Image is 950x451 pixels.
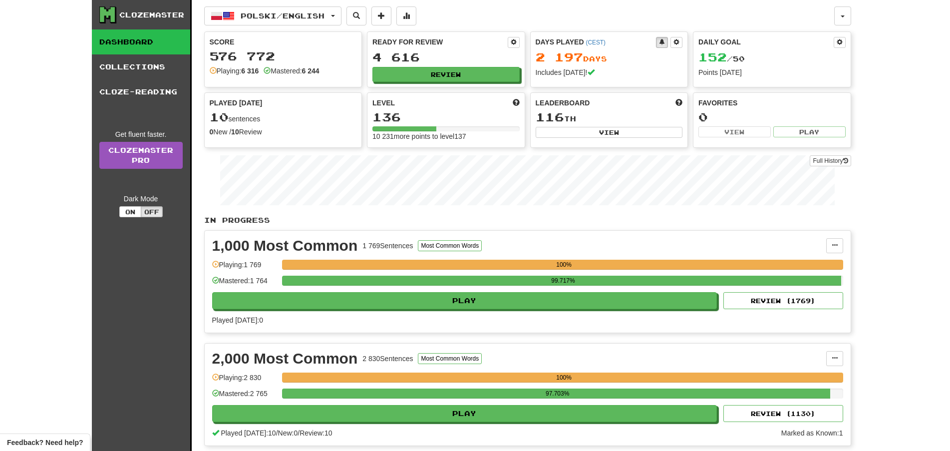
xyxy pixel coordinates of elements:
[698,111,846,123] div: 0
[210,50,357,62] div: 576 772
[698,37,834,48] div: Daily Goal
[536,50,583,64] span: 2 197
[92,54,190,79] a: Collections
[810,155,851,166] button: Full History
[698,98,846,108] div: Favorites
[698,54,745,63] span: / 50
[210,128,214,136] strong: 0
[285,260,843,270] div: 100%
[698,67,846,77] div: Points [DATE]
[536,111,683,124] div: th
[210,98,263,108] span: Played [DATE]
[141,206,163,217] button: Off
[241,67,259,75] strong: 6 316
[418,353,482,364] button: Most Common Words
[212,260,277,276] div: Playing: 1 769
[212,389,277,405] div: Mastered: 2 765
[119,206,141,217] button: On
[698,50,727,64] span: 152
[212,351,358,366] div: 2,000 Most Common
[513,98,520,108] span: Score more points to level up
[372,98,395,108] span: Level
[99,142,183,169] a: ClozemasterPro
[210,127,357,137] div: New / Review
[210,66,259,76] div: Playing:
[92,79,190,104] a: Cloze-Reading
[346,6,366,25] button: Search sentences
[7,438,83,448] span: Open feedback widget
[773,126,846,137] button: Play
[362,241,413,251] div: 1 769 Sentences
[300,429,332,437] span: Review: 10
[698,126,771,137] button: View
[92,29,190,54] a: Dashboard
[536,67,683,77] div: Includes [DATE]!
[536,51,683,64] div: Day s
[372,51,520,63] div: 4 616
[372,131,520,141] div: 10 231 more points to level 137
[210,37,357,47] div: Score
[418,240,482,251] button: Most Common Words
[285,373,843,383] div: 100%
[723,405,843,422] button: Review (1130)
[99,129,183,139] div: Get fluent faster.
[119,10,184,20] div: Clozemaster
[204,215,851,225] p: In Progress
[276,429,278,437] span: /
[536,98,590,108] span: Leaderboard
[781,428,843,438] div: Marked as Known: 1
[536,37,656,47] div: Days Played
[285,389,830,399] div: 97.703%
[99,194,183,204] div: Dark Mode
[536,110,564,124] span: 116
[212,238,358,253] div: 1,000 Most Common
[231,128,239,136] strong: 10
[210,111,357,124] div: sentences
[362,354,413,364] div: 2 830 Sentences
[221,429,276,437] span: Played [DATE]: 10
[210,110,229,124] span: 10
[298,429,300,437] span: /
[212,316,263,324] span: Played [DATE]: 0
[302,67,319,75] strong: 6 244
[212,405,717,422] button: Play
[723,292,843,309] button: Review (1769)
[372,111,520,123] div: 136
[372,37,508,47] div: Ready for Review
[586,39,606,46] a: (CEST)
[264,66,319,76] div: Mastered:
[204,6,341,25] button: Polski/English
[372,67,520,82] button: Review
[241,11,324,20] span: Polski / English
[396,6,416,25] button: More stats
[212,373,277,389] div: Playing: 2 830
[536,127,683,138] button: View
[285,276,842,286] div: 99.717%
[212,292,717,309] button: Play
[371,6,391,25] button: Add sentence to collection
[212,276,277,292] div: Mastered: 1 764
[278,429,298,437] span: New: 0
[675,98,682,108] span: This week in points, UTC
